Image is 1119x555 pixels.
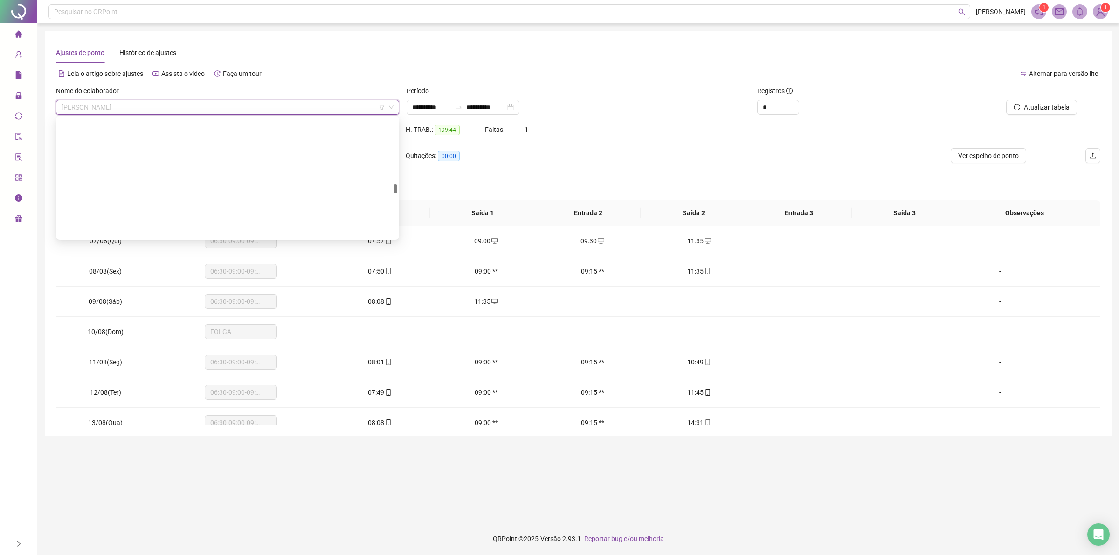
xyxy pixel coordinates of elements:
th: Observações [957,200,1091,226]
span: mobile [384,419,392,426]
span: Faça um tour [223,70,262,77]
span: notification [1035,7,1043,16]
span: 199:44 [435,125,460,135]
label: Nome do colaborador [56,86,125,96]
span: file [15,67,22,86]
span: mobile [384,268,392,274]
span: 06:30-09:00-09:15-12:45 [210,355,271,369]
span: - [999,237,1001,245]
span: qrcode [15,170,22,188]
span: Histórico de ajustes [119,49,176,56]
sup: 1 [1039,3,1049,12]
span: Alternar para versão lite [1029,70,1098,77]
span: mail [1055,7,1064,16]
span: - [999,328,1001,336]
span: user-add [15,47,22,65]
span: 06:30-09:00-09:15-12:45 [210,295,271,308]
span: 07:49 [368,389,384,396]
span: gift [15,211,22,229]
span: mobile [384,238,392,244]
span: 08:08 [368,419,384,426]
span: desktop [597,238,604,244]
div: Quitações: [406,151,499,161]
div: H. TRAB.: [406,124,485,135]
span: 11:35 [687,237,704,245]
span: 09:30 [580,237,597,245]
span: info-circle [15,190,22,209]
span: to [455,103,463,111]
span: 10:49 [687,358,704,366]
span: history [214,70,221,77]
button: Ver espelho de ponto [951,148,1026,163]
span: filter [379,104,385,110]
span: 13/08(Qua) [88,419,123,426]
span: mobile [384,359,392,365]
span: 07:57 [368,237,384,245]
button: Atualizar tabela [1006,100,1077,115]
span: 11/08(Seg) [89,358,122,366]
span: youtube [152,70,159,77]
span: 07/08(Qui) [90,237,122,245]
span: Ajustes de ponto [56,49,104,56]
span: 09:00 [474,237,490,245]
span: 11:35 [687,267,704,275]
span: 07:50 [368,267,384,275]
span: bell [1076,7,1084,16]
span: Faltas: [485,126,506,133]
th: Saída 3 [852,200,957,226]
span: - [999,389,1001,396]
span: 12/08(Ter) [90,389,121,396]
span: FOLGA [210,325,271,339]
span: upload [1089,152,1097,159]
span: mobile [704,419,711,426]
div: Open Intercom Messenger [1087,523,1110,546]
label: Período [407,86,435,96]
span: Ver espelho de ponto [958,151,1019,161]
span: 11:35 [474,298,490,305]
span: 06:30-09:00-09:15-12:45 [210,264,271,278]
span: mobile [704,268,711,274]
span: 08:01 [368,358,384,366]
span: info-circle [786,88,793,94]
span: mobile [704,359,711,365]
span: desktop [704,238,711,244]
span: 09/08(Sáb) [89,298,122,305]
footer: QRPoint © 2025 - 2.93.1 - [37,522,1119,555]
span: mobile [704,389,711,396]
span: desktop [490,298,498,305]
th: Saída 2 [641,200,746,226]
span: LETICIA FERREIRA MACIEL [62,100,394,114]
span: Assista o vídeo [161,70,205,77]
span: 06:30-09:00-09:15-12:45 [210,385,271,399]
span: 00:00 [438,151,460,161]
span: - [999,419,1001,426]
span: Versão [540,535,561,542]
sup: Atualize o seu contato no menu Meus Dados [1101,3,1110,12]
span: solution [15,149,22,168]
span: desktop [490,238,498,244]
span: swap-right [455,103,463,111]
th: Saída 1 [430,200,535,226]
span: home [15,26,22,45]
span: Leia o artigo sobre ajustes [67,70,143,77]
span: [PERSON_NAME] [976,7,1026,17]
span: 06:30-09:00-09:15-12:45 [210,416,271,430]
span: - [999,298,1001,305]
span: 08/08(Sex) [89,267,122,275]
span: - [999,267,1001,275]
span: mobile [384,389,392,396]
span: Registros [757,86,793,96]
span: mobile [384,298,392,305]
span: 14:31 [687,419,704,426]
span: Reportar bug e/ou melhoria [584,535,664,542]
span: Observações [965,208,1084,218]
img: 39591 [1093,5,1107,19]
span: 11:45 [687,389,704,396]
span: right [15,541,22,547]
span: audit [15,129,22,147]
span: 06:30-09:00-09:15-12:45 [210,234,271,248]
span: 1 [1104,4,1107,11]
span: 1 [525,126,528,133]
span: sync [15,108,22,127]
span: Atualizar tabela [1024,102,1070,112]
